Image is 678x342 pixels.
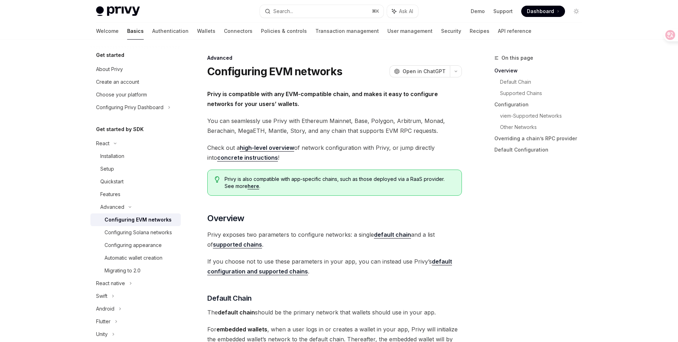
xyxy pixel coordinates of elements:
h5: Get started [96,51,124,59]
span: Check out a of network configuration with Privy, or jump directly into ! [207,143,462,163]
a: Transaction management [315,23,379,40]
a: Default Configuration [494,144,588,155]
span: The should be the primary network that wallets should use in your app. [207,307,462,317]
span: ⌘ K [372,8,379,14]
div: Create an account [96,78,139,86]
div: Configuring Privy Dashboard [96,103,163,112]
strong: default chain [218,309,255,316]
a: here [248,183,259,189]
div: Installation [100,152,124,160]
a: API reference [498,23,531,40]
a: Authentication [152,23,189,40]
div: Configuring EVM networks [105,216,172,224]
svg: Tip [215,176,220,183]
button: Ask AI [387,5,418,18]
a: Policies & controls [261,23,307,40]
div: Advanced [207,54,462,61]
span: You can seamlessly use Privy with Ethereum Mainnet, Base, Polygon, Arbitrum, Monad, Berachain, Me... [207,116,462,136]
img: light logo [96,6,140,16]
div: React native [96,279,125,288]
a: Configuring EVM networks [90,213,181,226]
a: Basics [127,23,144,40]
a: Choose your platform [90,88,181,101]
a: Connectors [224,23,252,40]
div: Search... [273,7,293,16]
a: Configuring Solana networks [90,226,181,239]
div: Choose your platform [96,90,147,99]
a: User management [387,23,433,40]
a: Recipes [470,23,489,40]
div: React [96,139,109,148]
a: Welcome [96,23,119,40]
button: Search...⌘K [260,5,383,18]
div: Flutter [96,317,111,326]
a: supported chains [213,241,262,248]
button: Open in ChatGPT [389,65,450,77]
a: Installation [90,150,181,163]
span: On this page [501,54,533,62]
a: Configuring appearance [90,239,181,252]
a: Configuration [494,99,588,110]
a: Overriding a chain’s RPC provider [494,133,588,144]
a: default chain [374,231,411,238]
span: Privy exposes two parameters to configure networks: a single and a list of . [207,230,462,249]
div: Quickstart [100,177,124,186]
a: Support [493,8,513,15]
div: About Privy [96,65,123,73]
strong: Privy is compatible with any EVM-compatible chain, and makes it easy to configure networks for yo... [207,90,438,107]
div: Advanced [100,203,124,211]
a: Supported Chains [500,88,588,99]
a: Automatic wallet creation [90,252,181,264]
span: Open in ChatGPT [403,68,446,75]
h5: Get started by SDK [96,125,144,134]
span: Ask AI [399,8,413,15]
button: Toggle dark mode [571,6,582,17]
a: Other Networks [500,122,588,133]
a: Default Chain [500,76,588,88]
div: Swift [96,292,107,300]
span: If you choose not to use these parameters in your app, you can instead use Privy’s . [207,256,462,276]
div: Configuring Solana networks [105,228,172,237]
a: Quickstart [90,175,181,188]
a: Security [441,23,461,40]
div: Automatic wallet creation [105,254,162,262]
a: Migrating to 2.0 [90,264,181,277]
div: Setup [100,165,114,173]
div: Android [96,305,114,313]
a: Demo [471,8,485,15]
a: About Privy [90,63,181,76]
div: Unity [96,330,108,338]
a: concrete instructions [217,154,278,161]
span: Default Chain [207,293,252,303]
a: Create an account [90,76,181,88]
span: Privy is also compatible with app-specific chains, such as those deployed via a RaaS provider. Se... [225,176,454,190]
a: high-level overview [240,144,294,152]
div: Configuring appearance [105,241,162,249]
div: Migrating to 2.0 [105,266,141,275]
a: Dashboard [521,6,565,17]
span: Overview [207,213,244,224]
span: Dashboard [527,8,554,15]
a: viem-Supported Networks [500,110,588,122]
a: Features [90,188,181,201]
h1: Configuring EVM networks [207,65,342,78]
strong: embedded wallets [216,326,267,333]
a: Setup [90,163,181,175]
a: Wallets [197,23,215,40]
div: Features [100,190,120,199]
a: Overview [494,65,588,76]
